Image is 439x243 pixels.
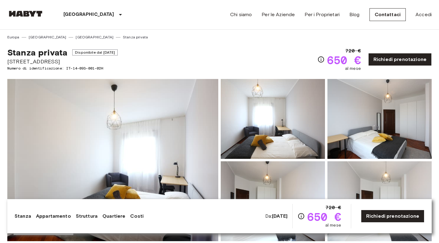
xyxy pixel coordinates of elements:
[102,213,125,220] a: Quartiere
[7,66,118,71] span: Numero di identificazione: IT-14-093-001-02H
[230,11,252,18] a: Chi siamo
[76,34,113,40] a: [GEOGRAPHIC_DATA]
[345,66,361,72] span: al mese
[7,79,218,241] img: Marketing picture of unit IT-14-093-001-02H
[361,210,424,223] a: Richiedi prenotazione
[7,34,19,40] a: Europa
[7,11,44,17] img: Habyt
[130,213,144,220] a: Costi
[416,11,432,18] a: Accedi
[307,211,341,222] span: 650 €
[349,11,360,18] a: Blog
[272,213,287,219] b: [DATE]
[368,53,432,66] a: Richiedi prenotazione
[221,161,325,241] img: Picture of unit IT-14-093-001-02H
[262,11,295,18] a: Per le Aziende
[7,47,67,58] span: Stanza privata
[298,213,305,220] svg: Verifica i dettagli delle spese nella sezione 'Riassunto dei Costi'. Si prega di notare che gli s...
[29,34,66,40] a: [GEOGRAPHIC_DATA]
[7,58,118,66] span: [STREET_ADDRESS]
[327,79,432,159] img: Picture of unit IT-14-093-001-02H
[325,222,341,228] span: al mese
[15,213,31,220] a: Stanza
[305,11,340,18] a: Per i Proprietari
[72,49,118,55] span: Disponibile dal [DATE]
[123,34,148,40] a: Stanza privata
[265,213,287,220] span: Da:
[76,213,98,220] a: Struttura
[369,8,406,21] a: Contattaci
[326,204,341,211] span: 720 €
[317,56,325,63] svg: Verifica i dettagli delle spese nella sezione 'Riassunto dei Costi'. Si prega di notare che gli s...
[327,55,361,66] span: 650 €
[327,161,432,241] img: Picture of unit IT-14-093-001-02H
[345,47,361,55] span: 720 €
[63,11,114,18] p: [GEOGRAPHIC_DATA]
[221,79,325,159] img: Picture of unit IT-14-093-001-02H
[36,213,71,220] a: Appartamento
